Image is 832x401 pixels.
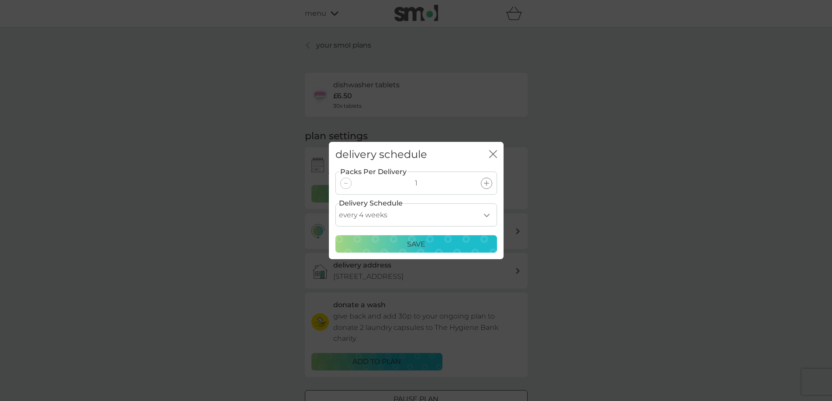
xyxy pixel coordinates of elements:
[339,166,407,178] label: Packs Per Delivery
[335,148,427,161] h2: delivery schedule
[415,178,418,189] p: 1
[407,239,425,250] p: Save
[339,198,403,209] label: Delivery Schedule
[489,150,497,159] button: close
[335,235,497,253] button: Save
